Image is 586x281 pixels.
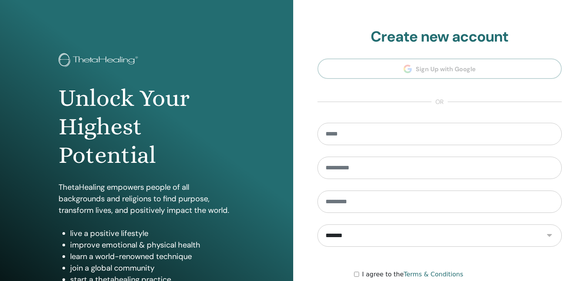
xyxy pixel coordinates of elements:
[404,271,463,278] a: Terms & Conditions
[70,239,235,251] li: improve emotional & physical health
[362,270,463,279] label: I agree to the
[59,181,235,216] p: ThetaHealing empowers people of all backgrounds and religions to find purpose, transform lives, a...
[70,262,235,274] li: join a global community
[317,28,562,46] h2: Create new account
[432,97,448,107] span: or
[70,227,235,239] li: live a positive lifestyle
[59,84,235,170] h1: Unlock Your Highest Potential
[70,251,235,262] li: learn a world-renowned technique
